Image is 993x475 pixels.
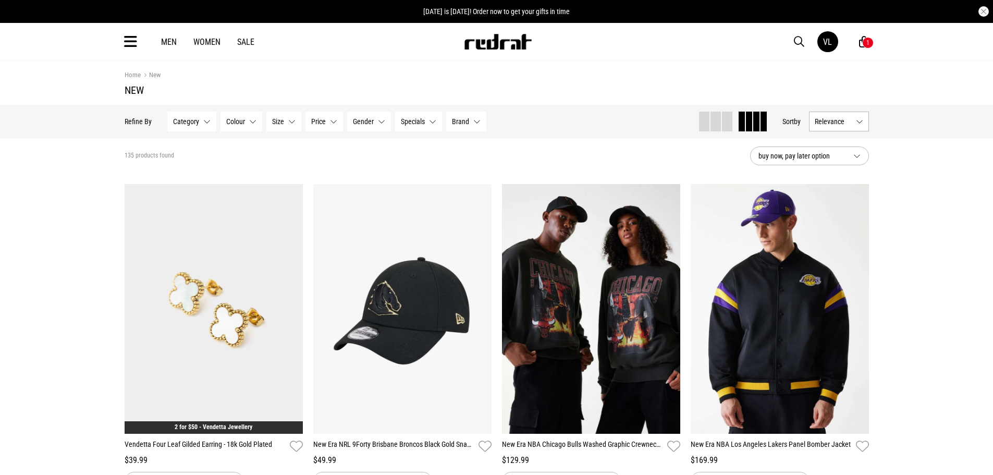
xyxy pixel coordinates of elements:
[125,184,303,434] img: Vendetta Four Leaf Gilded Earring - 18k Gold Plated in White
[823,37,832,47] div: VL
[125,454,303,467] div: $39.99
[125,84,869,96] h1: New
[313,439,474,454] a: New Era NRL 9Forty Brisbane Broncos Black Gold Snapback Cap
[305,112,343,131] button: Price
[452,117,469,126] span: Brand
[125,152,174,160] span: 135 products found
[353,117,374,126] span: Gender
[313,454,492,467] div: $49.99
[782,115,801,128] button: Sortby
[691,454,869,467] div: $169.99
[423,7,570,16] span: [DATE] is [DATE]! Order now to get your gifts in time
[395,112,442,131] button: Specials
[815,117,852,126] span: Relevance
[502,184,680,434] img: New Era Nba Chicago Bulls Washed Graphic Crewneck Sweatshirt in Black
[750,147,869,165] button: buy now, pay later option
[446,112,486,131] button: Brand
[401,117,425,126] span: Specials
[141,71,161,81] a: New
[220,112,262,131] button: Colour
[226,117,245,126] span: Colour
[859,36,869,47] a: 1
[125,71,141,79] a: Home
[691,184,869,434] img: New Era Nba Los Angeles Lakers Panel Bomber Jacket in Black
[193,37,220,47] a: Women
[266,112,301,131] button: Size
[161,37,177,47] a: Men
[502,454,680,467] div: $129.99
[313,184,492,434] img: New Era Nrl 9forty Brisbane Broncos Black Gold Snapback Cap in Black
[175,423,252,431] a: 2 for $50 - Vendetta Jewellery
[125,117,152,126] p: Refine By
[809,112,869,131] button: Relevance
[311,117,326,126] span: Price
[691,439,852,454] a: New Era NBA Los Angeles Lakers Panel Bomber Jacket
[125,439,286,454] a: Vendetta Four Leaf Gilded Earring - 18k Gold Plated
[237,37,254,47] a: Sale
[502,439,663,454] a: New Era NBA Chicago Bulls Washed Graphic Crewneck Sweatshirt
[173,117,199,126] span: Category
[866,39,869,46] div: 1
[347,112,391,131] button: Gender
[758,150,845,162] span: buy now, pay later option
[272,117,284,126] span: Size
[167,112,216,131] button: Category
[463,34,532,50] img: Redrat logo
[794,117,801,126] span: by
